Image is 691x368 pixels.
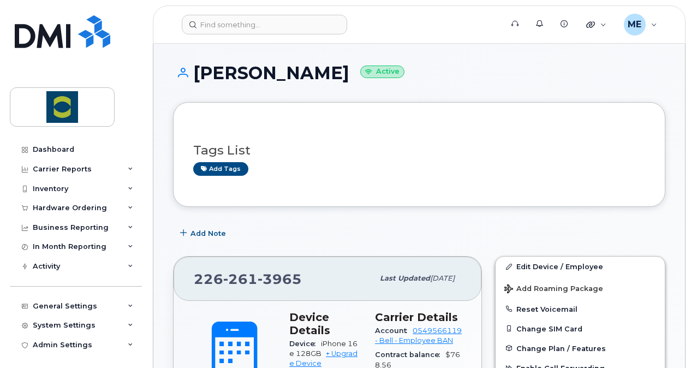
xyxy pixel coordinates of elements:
span: Device [289,340,321,348]
small: Active [360,66,404,78]
span: Change Plan / Features [516,344,606,352]
span: Contract balance [375,351,445,359]
span: 261 [223,271,258,287]
span: Account [375,327,413,335]
h3: Device Details [289,311,362,337]
a: Add tags [193,162,248,176]
span: Add Note [190,228,226,239]
button: Add Note [173,223,235,243]
span: 3965 [258,271,302,287]
span: 226 [194,271,302,287]
h3: Tags List [193,144,645,157]
span: [DATE] [430,274,455,282]
a: 0549566119 - Bell - Employee BAN [375,327,462,345]
span: Add Roaming Package [504,284,603,295]
h1: [PERSON_NAME] [173,63,665,82]
button: Add Roaming Package [496,277,665,299]
a: Edit Device / Employee [496,257,665,276]
h3: Carrier Details [375,311,462,324]
button: Change Plan / Features [496,339,665,358]
span: Last updated [380,274,430,282]
button: Change SIM Card [496,319,665,339]
button: Reset Voicemail [496,299,665,319]
span: iPhone 16e 128GB [289,340,358,358]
